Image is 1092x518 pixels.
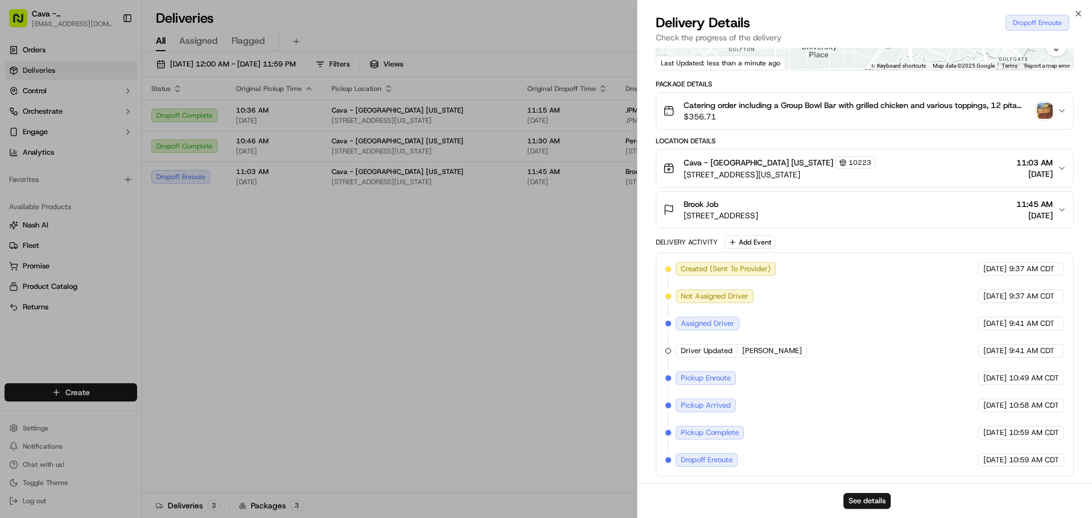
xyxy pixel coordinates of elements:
p: Welcome 👋 [11,45,207,64]
span: 10223 [849,158,871,167]
span: 10:49 AM CDT [1009,373,1059,383]
span: Brook Job [684,198,718,210]
p: Check the progress of the delivery [656,32,1074,43]
span: $356.71 [684,111,1032,122]
a: Powered byPylon [80,192,138,201]
span: [DATE] [983,264,1007,274]
span: Created (Sent To Provider) [681,264,771,274]
span: [DATE] [983,428,1007,438]
button: Brook Job[STREET_ADDRESS]11:45 AM[DATE] [656,192,1073,228]
span: [DATE] [983,291,1007,301]
span: 11:45 AM [1016,198,1053,210]
span: 9:41 AM CDT [1009,346,1054,356]
div: 📗 [11,166,20,175]
span: 9:37 AM CDT [1009,264,1054,274]
div: Location Details [656,136,1074,146]
button: Add Event [725,235,775,249]
span: 9:37 AM CDT [1009,291,1054,301]
div: Delivery Activity [656,238,718,247]
span: Pickup Complete [681,428,739,438]
span: [DATE] [983,318,1007,329]
span: 10:59 AM CDT [1009,455,1059,465]
a: Report a map error [1024,63,1070,69]
a: 📗Knowledge Base [7,160,92,181]
div: We're available if you need us! [39,120,144,129]
button: Keyboard shortcuts [877,62,926,70]
span: [PERSON_NAME] [742,346,802,356]
input: Got a question? Start typing here... [30,73,205,85]
button: See details [843,493,891,509]
span: 11:03 AM [1016,157,1053,168]
span: Catering order including a Group Bowl Bar with grilled chicken and various toppings, 12 pita quar... [684,100,1032,111]
span: [STREET_ADDRESS] [684,210,758,221]
button: Start new chat [193,112,207,126]
span: [DATE] [983,346,1007,356]
span: Pylon [113,193,138,201]
button: Catering order including a Group Bowl Bar with grilled chicken and various toppings, 12 pita quar... [656,93,1073,129]
img: 1736555255976-a54dd68f-1ca7-489b-9aae-adbdc363a1c4 [11,109,32,129]
span: 10:59 AM CDT [1009,428,1059,438]
span: [DATE] [983,373,1007,383]
span: Delivery Details [656,14,750,32]
button: Cava - [GEOGRAPHIC_DATA] [US_STATE]10223[STREET_ADDRESS][US_STATE]11:03 AM[DATE] [656,150,1073,187]
span: Assigned Driver [681,318,734,329]
span: Cava - [GEOGRAPHIC_DATA] [US_STATE] [684,157,833,168]
span: 10:58 AM CDT [1009,400,1059,411]
div: 💻 [96,166,105,175]
span: [DATE] [983,400,1007,411]
div: Last Updated: less than a minute ago [656,56,785,70]
span: Map data ©2025 Google [933,63,995,69]
span: [DATE] [1016,168,1053,180]
span: [DATE] [1016,210,1053,221]
span: 9:41 AM CDT [1009,318,1054,329]
div: Start new chat [39,109,187,120]
span: Driver Updated [681,346,733,356]
div: Package Details [656,80,1074,89]
img: photo_proof_of_delivery image [1037,103,1053,119]
span: Dropoff Enroute [681,455,733,465]
span: Not Assigned Driver [681,291,748,301]
a: 💻API Documentation [92,160,187,181]
span: [STREET_ADDRESS][US_STATE] [684,169,875,180]
img: Google [659,55,697,70]
a: Open this area in Google Maps (opens a new window) [659,55,697,70]
span: API Documentation [107,165,183,176]
span: [DATE] [983,455,1007,465]
span: Pickup Arrived [681,400,731,411]
a: Terms (opens in new tab) [1002,63,1017,69]
img: Nash [11,11,34,34]
span: Pickup Enroute [681,373,731,383]
span: Knowledge Base [23,165,87,176]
